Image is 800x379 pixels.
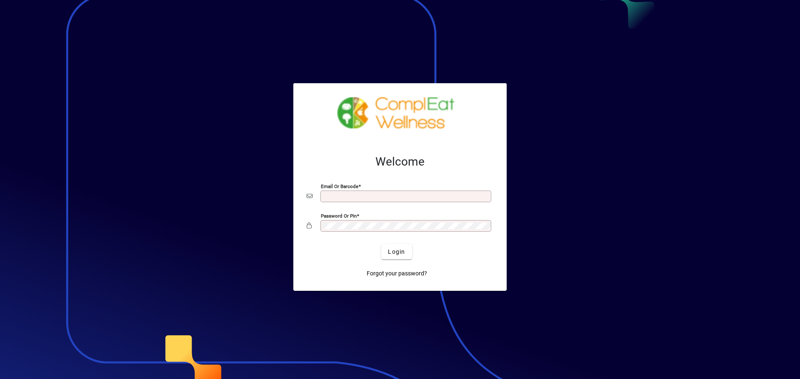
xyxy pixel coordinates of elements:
[363,266,430,281] a: Forgot your password?
[381,244,412,259] button: Login
[388,248,405,256] span: Login
[321,183,358,189] mat-label: Email or Barcode
[367,269,427,278] span: Forgot your password?
[307,155,493,169] h2: Welcome
[321,213,357,219] mat-label: Password or Pin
